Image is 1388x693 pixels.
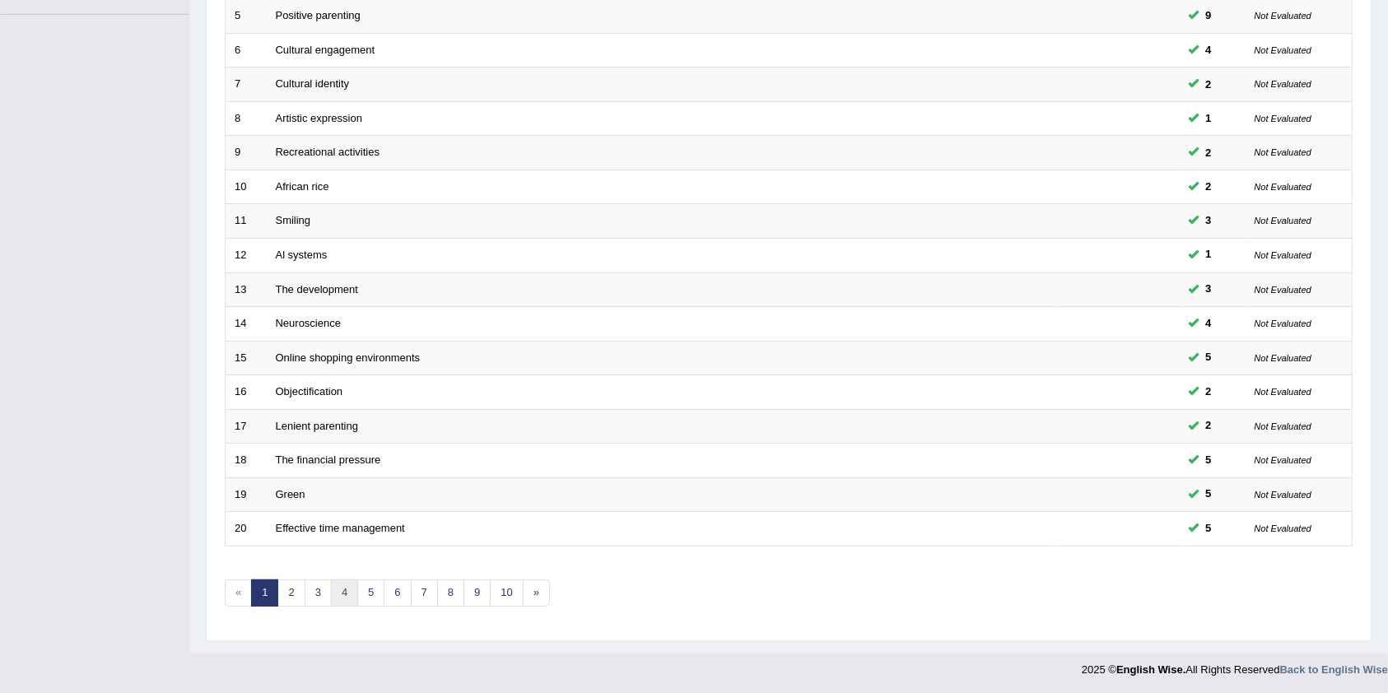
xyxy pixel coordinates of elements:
span: You can still take this question [1199,109,1218,127]
span: You can still take this question [1199,315,1218,333]
td: 15 [226,341,267,375]
td: 8 [226,101,267,136]
small: Not Evaluated [1255,455,1311,465]
small: Not Evaluated [1255,353,1311,363]
small: Not Evaluated [1255,79,1311,89]
td: 20 [226,512,267,546]
span: You can still take this question [1199,486,1218,503]
a: Effective time management [276,522,405,534]
td: 9 [226,136,267,170]
small: Not Evaluated [1255,523,1311,533]
span: You can still take this question [1199,178,1218,195]
small: Not Evaluated [1255,11,1311,21]
a: 10 [490,579,523,607]
a: 9 [463,579,491,607]
small: Not Evaluated [1255,421,1311,431]
a: Green [276,488,305,500]
span: You can still take this question [1199,417,1218,435]
span: You can still take this question [1199,41,1218,58]
td: 18 [226,444,267,478]
a: 7 [411,579,438,607]
small: Not Evaluated [1255,182,1311,192]
td: 14 [226,307,267,342]
a: The development [276,283,358,295]
a: Al systems [276,249,328,261]
span: You can still take this question [1199,281,1218,298]
a: Back to English Wise [1280,663,1388,676]
a: Online shopping environments [276,351,421,364]
td: 6 [226,33,267,67]
span: You can still take this question [1199,144,1218,161]
small: Not Evaluated [1255,285,1311,295]
a: Artistic expression [276,112,362,124]
small: Not Evaluated [1255,114,1311,123]
div: 2025 © All Rights Reserved [1082,653,1388,677]
span: You can still take this question [1199,452,1218,469]
a: 1 [251,579,278,607]
a: Cultural engagement [276,44,375,56]
td: 13 [226,272,267,307]
span: You can still take this question [1199,76,1218,93]
span: You can still take this question [1199,349,1218,366]
a: African rice [276,180,329,193]
td: 17 [226,409,267,444]
small: Not Evaluated [1255,216,1311,226]
a: 6 [384,579,411,607]
a: 4 [331,579,358,607]
td: 7 [226,67,267,102]
span: « [225,579,252,607]
td: 12 [226,238,267,272]
small: Not Evaluated [1255,387,1311,397]
a: 2 [277,579,305,607]
small: Not Evaluated [1255,147,1311,157]
a: Smiling [276,214,311,226]
a: » [523,579,550,607]
small: Not Evaluated [1255,250,1311,260]
span: You can still take this question [1199,520,1218,537]
td: 10 [226,170,267,204]
small: Not Evaluated [1255,319,1311,328]
span: You can still take this question [1199,246,1218,263]
a: Neuroscience [276,317,342,329]
span: You can still take this question [1199,384,1218,401]
a: The financial pressure [276,453,381,466]
strong: English Wise. [1116,663,1185,676]
a: 8 [437,579,464,607]
a: Recreational activities [276,146,380,158]
a: Positive parenting [276,9,361,21]
a: Objectification [276,385,343,398]
a: 3 [305,579,332,607]
a: Cultural identity [276,77,350,90]
small: Not Evaluated [1255,490,1311,500]
span: You can still take this question [1199,212,1218,230]
td: 16 [226,375,267,410]
small: Not Evaluated [1255,45,1311,55]
td: 19 [226,477,267,512]
a: Lenient parenting [276,420,358,432]
span: You can still take this question [1199,7,1218,24]
td: 11 [226,204,267,239]
a: 5 [357,579,384,607]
